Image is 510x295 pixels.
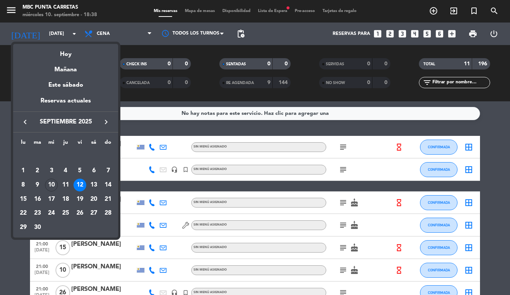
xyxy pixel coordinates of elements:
[16,164,30,178] td: 1 de septiembre de 2025
[17,164,30,177] div: 1
[17,179,30,191] div: 8
[101,178,115,192] td: 14 de septiembre de 2025
[58,164,73,178] td: 4 de septiembre de 2025
[13,59,118,75] div: Mañana
[16,206,30,220] td: 22 de septiembre de 2025
[58,192,73,206] td: 18 de septiembre de 2025
[30,220,45,235] td: 30 de septiembre de 2025
[87,193,100,206] div: 20
[31,193,44,206] div: 16
[87,206,101,220] td: 27 de septiembre de 2025
[44,164,58,178] td: 3 de septiembre de 2025
[16,220,30,235] td: 29 de septiembre de 2025
[87,179,100,191] div: 13
[13,75,118,96] div: Este sábado
[58,206,73,220] td: 25 de septiembre de 2025
[44,206,58,220] td: 24 de septiembre de 2025
[16,192,30,206] td: 15 de septiembre de 2025
[32,117,99,127] span: septiembre 2025
[73,164,87,178] td: 5 de septiembre de 2025
[73,192,87,206] td: 19 de septiembre de 2025
[58,138,73,150] th: jueves
[31,221,44,234] div: 30
[30,192,45,206] td: 16 de septiembre de 2025
[13,44,118,59] div: Hoy
[30,178,45,192] td: 9 de septiembre de 2025
[87,164,100,177] div: 6
[30,164,45,178] td: 2 de septiembre de 2025
[59,164,72,177] div: 4
[17,221,30,234] div: 29
[44,178,58,192] td: 10 de septiembre de 2025
[45,193,58,206] div: 17
[87,164,101,178] td: 6 de septiembre de 2025
[17,193,30,206] div: 15
[102,193,114,206] div: 21
[87,178,101,192] td: 13 de septiembre de 2025
[102,164,114,177] div: 7
[102,207,114,220] div: 28
[31,164,44,177] div: 2
[59,193,72,206] div: 18
[58,178,73,192] td: 11 de septiembre de 2025
[45,179,58,191] div: 10
[31,179,44,191] div: 9
[73,179,86,191] div: 12
[16,150,115,164] td: SEP.
[73,138,87,150] th: viernes
[101,206,115,220] td: 28 de septiembre de 2025
[59,207,72,220] div: 25
[102,179,114,191] div: 14
[45,164,58,177] div: 3
[17,207,30,220] div: 22
[18,117,32,127] button: keyboard_arrow_left
[45,207,58,220] div: 24
[102,117,111,126] i: keyboard_arrow_right
[87,192,101,206] td: 20 de septiembre de 2025
[16,178,30,192] td: 8 de septiembre de 2025
[44,138,58,150] th: miércoles
[16,138,30,150] th: lunes
[21,117,30,126] i: keyboard_arrow_left
[73,164,86,177] div: 5
[30,206,45,220] td: 23 de septiembre de 2025
[101,192,115,206] td: 21 de septiembre de 2025
[87,138,101,150] th: sábado
[59,179,72,191] div: 11
[30,138,45,150] th: martes
[31,207,44,220] div: 23
[73,178,87,192] td: 12 de septiembre de 2025
[44,192,58,206] td: 17 de septiembre de 2025
[99,117,113,127] button: keyboard_arrow_right
[101,164,115,178] td: 7 de septiembre de 2025
[73,193,86,206] div: 19
[101,138,115,150] th: domingo
[13,96,118,111] div: Reservas actuales
[73,206,87,220] td: 26 de septiembre de 2025
[73,207,86,220] div: 26
[87,207,100,220] div: 27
